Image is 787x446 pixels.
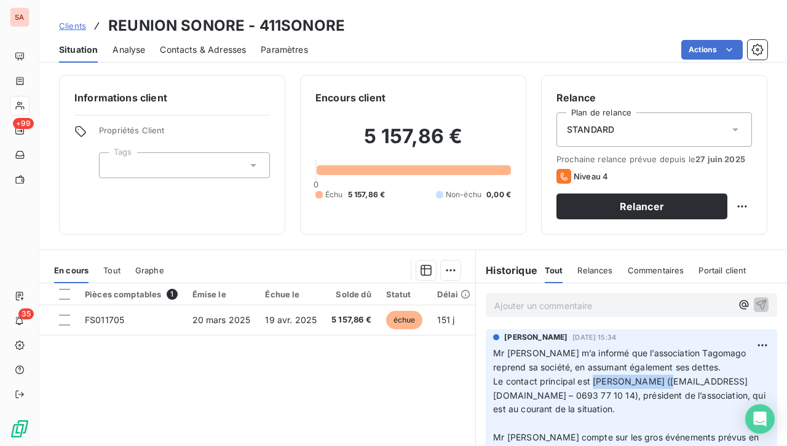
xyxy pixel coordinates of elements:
span: Échu [325,189,343,200]
h6: Encours client [315,90,386,105]
div: Délai [437,289,470,299]
span: Contacts & Adresses [160,44,246,56]
a: +99 [10,120,29,140]
div: Statut [386,289,423,299]
h6: Informations client [74,90,270,105]
span: 5 157,86 € [348,189,386,200]
span: 151 j [437,315,454,325]
span: Paramètres [261,44,308,56]
div: Solde dû [331,289,371,299]
span: 0 [314,179,318,189]
h2: 5 157,86 € [315,124,511,161]
span: Non-échu [446,189,481,200]
span: 19 avr. 2025 [265,315,317,325]
span: Prochaine relance prévue depuis le [556,154,752,164]
a: Clients [59,20,86,32]
span: +99 [13,118,34,129]
span: Mr [PERSON_NAME] m’a informé que l’association Tagomago reprend sa société, en assumant également... [493,348,748,372]
div: Émise le [192,289,251,299]
span: Commentaires [628,265,684,275]
span: 20 mars 2025 [192,315,251,325]
span: Analyse [113,44,145,56]
input: Ajouter une valeur [109,160,119,171]
span: Situation [59,44,98,56]
div: Échue le [265,289,317,299]
button: Actions [681,40,743,60]
span: [PERSON_NAME] [504,332,568,343]
span: Propriétés Client [99,125,270,143]
span: 1 [167,289,178,300]
span: échue [386,311,423,329]
span: Niveau 4 [574,171,608,181]
span: Clients [59,21,86,31]
span: 35 [18,308,34,319]
span: Tout [103,265,121,275]
div: Open Intercom Messenger [745,404,775,434]
h6: Historique [476,263,537,278]
img: Logo LeanPay [10,419,30,439]
span: Portail client [698,265,746,275]
span: Tout [545,265,563,275]
span: 27 juin 2025 [695,154,745,164]
button: Relancer [556,194,727,219]
span: Relances [577,265,612,275]
span: En cours [54,265,89,275]
div: Pièces comptables [85,289,178,300]
span: FS011705 [85,315,124,325]
h3: REUNION SONORE - 411SONORE [108,15,345,37]
h6: Relance [556,90,752,105]
span: 0,00 € [486,189,511,200]
span: 5 157,86 € [331,314,371,326]
div: SA [10,7,30,27]
span: STANDARD [567,123,614,136]
span: Le contact principal est [PERSON_NAME] ([EMAIL_ADDRESS][DOMAIN_NAME] – 0693 77 10 14), président ... [493,376,768,415]
span: [DATE] 15:34 [572,334,616,341]
span: Graphe [135,265,164,275]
